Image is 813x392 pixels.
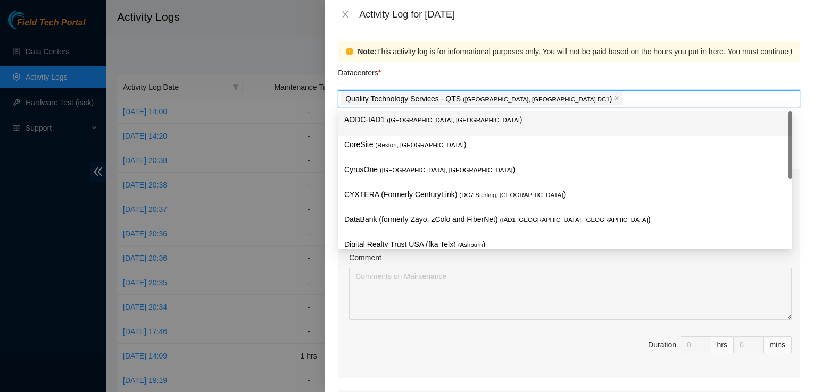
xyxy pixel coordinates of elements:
[338,62,381,79] p: Datacenters
[338,10,353,20] button: Close
[711,336,734,353] div: hrs
[346,48,353,55] span: exclamation-circle
[500,217,648,223] span: ( IAD1 [GEOGRAPHIC_DATA], [GEOGRAPHIC_DATA]
[344,238,786,251] p: Digital Realty Trust USA (fka Telx) )
[380,167,513,173] span: ( [GEOGRAPHIC_DATA], [GEOGRAPHIC_DATA]
[345,93,612,105] p: Quality Technology Services - QTS )
[349,268,792,320] textarea: Comment
[459,192,563,198] span: ( DC7 Sterling, [GEOGRAPHIC_DATA]
[458,242,483,248] span: ( Ashburn
[344,214,786,226] p: DataBank (formerly Zayo, zColo and FiberNet) )
[359,8,800,20] div: Activity Log for [DATE]
[344,114,786,126] p: AODC-IAD1 )
[344,189,786,201] p: CYXTERA (Formerly CenturyLink) )
[349,252,381,263] label: Comment
[358,46,377,57] strong: Note:
[764,336,792,353] div: mins
[614,96,619,102] span: close
[375,142,463,148] span: ( Reston, [GEOGRAPHIC_DATA]
[648,339,676,351] div: Duration
[344,139,786,151] p: CoreSite )
[463,96,610,103] span: ( [GEOGRAPHIC_DATA], [GEOGRAPHIC_DATA] DC1
[344,164,786,176] p: CyrusOne )
[341,10,350,19] span: close
[387,117,520,123] span: ( [GEOGRAPHIC_DATA], [GEOGRAPHIC_DATA]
